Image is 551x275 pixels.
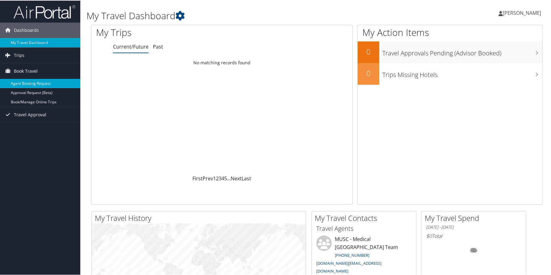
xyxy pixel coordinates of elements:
[335,252,369,257] a: [PHONE_NUMBER]
[219,174,221,181] a: 3
[113,43,149,49] a: Current/Future
[358,46,379,56] h2: 0
[426,224,521,230] h6: [DATE] - [DATE]
[14,47,24,62] span: Trips
[358,67,379,78] h2: 0
[96,25,239,38] h1: My Trips
[382,67,542,79] h3: Trips Missing Hotels
[86,9,394,22] h1: My Travel Dashboard
[216,174,219,181] a: 2
[316,224,411,232] h3: Travel Agents
[358,41,542,62] a: 0Travel Approvals Pending (Advisor Booked)
[358,62,542,84] a: 0Trips Missing Hotels
[91,57,352,68] td: No matching records found
[471,248,476,252] tspan: 0%
[231,174,242,181] a: Next
[192,174,203,181] a: First
[227,174,231,181] span: …
[203,174,213,181] a: Prev
[213,174,216,181] a: 1
[14,22,39,37] span: Dashboards
[315,212,416,223] h2: My Travel Contacts
[425,212,526,223] h2: My Travel Spend
[14,4,75,19] img: airportal-logo.png
[14,63,38,78] span: Book Travel
[426,232,521,239] h6: Total
[95,212,306,223] h2: My Travel History
[224,174,227,181] a: 5
[382,45,542,57] h3: Travel Approvals Pending (Advisor Booked)
[14,106,46,122] span: Travel Approval
[221,174,224,181] a: 4
[316,260,381,273] a: [DOMAIN_NAME][EMAIL_ADDRESS][DOMAIN_NAME]
[503,9,541,16] span: [PERSON_NAME]
[242,174,251,181] a: Last
[498,3,547,22] a: [PERSON_NAME]
[358,25,542,38] h1: My Action Items
[426,232,432,239] span: $0
[153,43,163,49] a: Past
